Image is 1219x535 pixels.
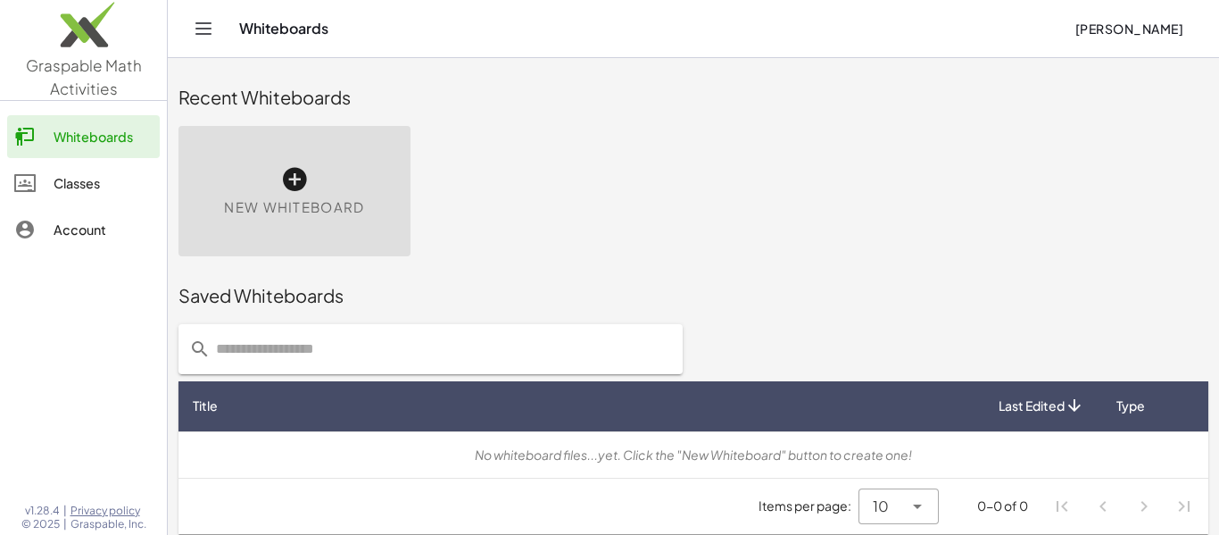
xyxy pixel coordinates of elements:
[1074,21,1183,37] span: [PERSON_NAME]
[70,517,146,531] span: Graspable, Inc.
[54,126,153,147] div: Whiteboards
[178,85,1208,110] div: Recent Whiteboards
[63,504,67,518] span: |
[224,197,364,218] span: New Whiteboard
[759,497,858,515] span: Items per page:
[54,219,153,240] div: Account
[1042,486,1205,527] nav: Pagination Navigation
[25,504,60,518] span: v1.28.4
[193,446,1194,464] div: No whiteboard files...yet. Click the "New Whiteboard" button to create one!
[1060,13,1198,45] button: [PERSON_NAME]
[21,517,60,531] span: © 2025
[178,283,1208,308] div: Saved Whiteboards
[26,55,142,98] span: Graspable Math Activities
[70,504,146,518] a: Privacy policy
[977,497,1028,515] div: 0-0 of 0
[189,14,218,43] button: Toggle navigation
[189,339,211,360] i: prepended action
[63,517,67,531] span: |
[193,397,218,415] span: Title
[7,115,160,158] a: Whiteboards
[7,162,160,205] a: Classes
[999,397,1065,415] span: Last Edited
[54,172,153,194] div: Classes
[873,496,889,517] span: 10
[7,208,160,251] a: Account
[1116,397,1145,415] span: Type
